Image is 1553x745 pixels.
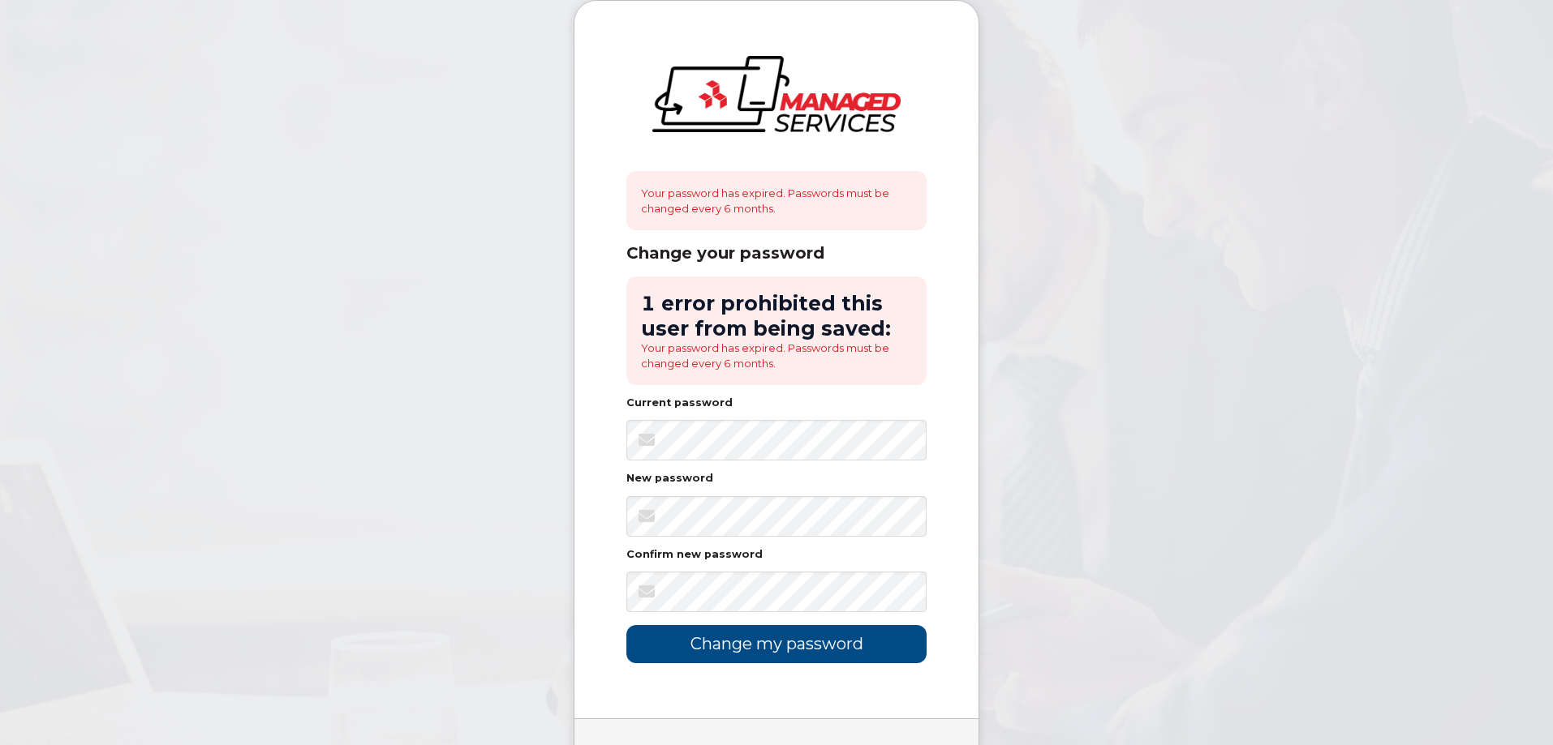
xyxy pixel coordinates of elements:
img: logo-large.png [652,56,901,132]
li: Your password has expired. Passwords must be changed every 6 months. [641,340,912,370]
div: Change your password [626,243,927,263]
h2: 1 error prohibited this user from being saved: [641,291,912,340]
label: Confirm new password [626,550,763,560]
label: New password [626,473,713,484]
label: Current password [626,398,733,409]
input: Change my password [626,625,927,663]
div: Your password has expired. Passwords must be changed every 6 months. [626,171,927,230]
